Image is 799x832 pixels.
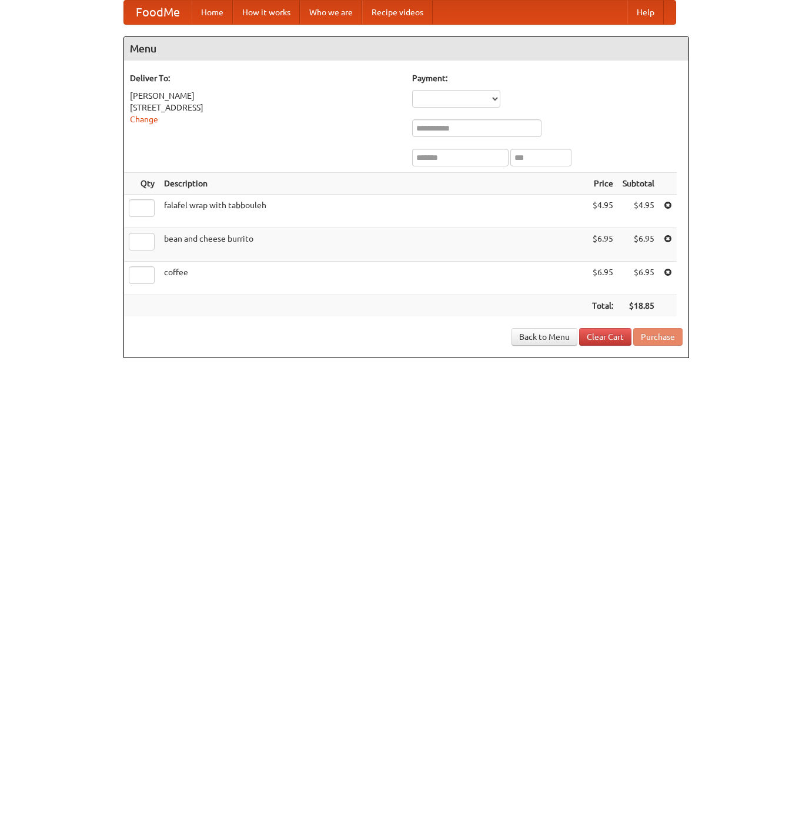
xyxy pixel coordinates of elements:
[587,295,618,317] th: Total:
[130,90,400,102] div: [PERSON_NAME]
[579,328,631,346] a: Clear Cart
[587,173,618,195] th: Price
[159,262,587,295] td: coffee
[124,37,688,61] h4: Menu
[300,1,362,24] a: Who we are
[587,228,618,262] td: $6.95
[362,1,433,24] a: Recipe videos
[618,195,659,228] td: $4.95
[159,173,587,195] th: Description
[412,72,683,84] h5: Payment:
[130,72,400,84] h5: Deliver To:
[192,1,233,24] a: Home
[233,1,300,24] a: How it works
[618,173,659,195] th: Subtotal
[633,328,683,346] button: Purchase
[618,262,659,295] td: $6.95
[618,228,659,262] td: $6.95
[159,195,587,228] td: falafel wrap with tabbouleh
[512,328,577,346] a: Back to Menu
[130,102,400,113] div: [STREET_ADDRESS]
[587,195,618,228] td: $4.95
[627,1,664,24] a: Help
[124,173,159,195] th: Qty
[130,115,158,124] a: Change
[159,228,587,262] td: bean and cheese burrito
[587,262,618,295] td: $6.95
[618,295,659,317] th: $18.85
[124,1,192,24] a: FoodMe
